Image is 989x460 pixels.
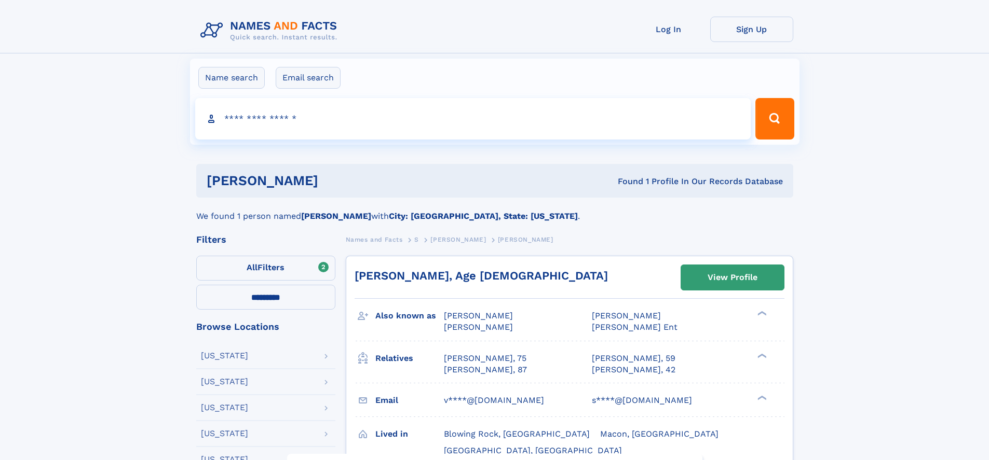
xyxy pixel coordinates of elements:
a: [PERSON_NAME], 75 [444,353,526,364]
span: S [414,236,419,243]
div: View Profile [708,266,757,289]
div: Filters [196,235,335,244]
span: [GEOGRAPHIC_DATA], [GEOGRAPHIC_DATA] [444,445,622,455]
input: search input [195,98,751,140]
button: Search Button [755,98,794,140]
div: [US_STATE] [201,403,248,412]
label: Email search [276,67,341,89]
div: ❯ [755,310,767,317]
a: Sign Up [710,17,793,42]
span: [PERSON_NAME] [592,311,661,320]
div: ❯ [755,352,767,359]
span: Blowing Rock, [GEOGRAPHIC_DATA] [444,429,590,439]
span: [PERSON_NAME] [444,311,513,320]
h3: Lived in [375,425,444,443]
a: [PERSON_NAME], 87 [444,364,527,375]
a: Log In [627,17,710,42]
a: [PERSON_NAME], Age [DEMOGRAPHIC_DATA] [355,269,608,282]
div: [US_STATE] [201,429,248,438]
label: Filters [196,256,335,281]
a: [PERSON_NAME], 42 [592,364,675,375]
h3: Relatives [375,350,444,367]
a: Names and Facts [346,233,403,246]
b: City: [GEOGRAPHIC_DATA], State: [US_STATE] [389,211,578,221]
a: [PERSON_NAME], 59 [592,353,675,364]
img: Logo Names and Facts [196,17,346,45]
div: Browse Locations [196,322,335,331]
div: Found 1 Profile In Our Records Database [468,176,783,187]
span: [PERSON_NAME] Ent [592,322,678,332]
span: Macon, [GEOGRAPHIC_DATA] [600,429,719,439]
div: [US_STATE] [201,352,248,360]
h3: Email [375,392,444,409]
a: View Profile [681,265,784,290]
span: [PERSON_NAME] [498,236,553,243]
a: S [414,233,419,246]
span: All [247,262,258,272]
div: ❯ [755,394,767,401]
span: [PERSON_NAME] [444,322,513,332]
div: [US_STATE] [201,378,248,386]
label: Name search [198,67,265,89]
h3: Also known as [375,307,444,325]
div: We found 1 person named with . [196,198,793,222]
a: [PERSON_NAME] [430,233,486,246]
span: [PERSON_NAME] [430,236,486,243]
b: [PERSON_NAME] [301,211,371,221]
h1: [PERSON_NAME] [207,174,468,187]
